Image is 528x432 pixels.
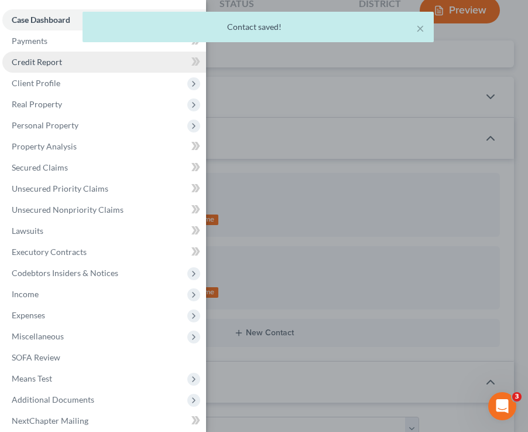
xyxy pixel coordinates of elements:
[12,120,78,130] span: Personal Property
[12,57,62,67] span: Credit Report
[2,410,206,431] a: NextChapter Mailing
[2,199,206,220] a: Unsecured Nonpriority Claims
[2,52,206,73] a: Credit Report
[2,241,206,263] a: Executory Contracts
[92,21,424,33] div: Contact saved!
[12,289,39,299] span: Income
[2,347,206,368] a: SOFA Review
[12,162,68,172] span: Secured Claims
[2,157,206,178] a: Secured Claims
[416,21,424,35] button: ×
[12,373,52,383] span: Means Test
[12,226,43,236] span: Lawsuits
[2,178,206,199] a: Unsecured Priority Claims
[512,392,522,402] span: 3
[12,394,94,404] span: Additional Documents
[12,310,45,320] span: Expenses
[12,141,77,151] span: Property Analysis
[12,352,60,362] span: SOFA Review
[2,220,206,241] a: Lawsuits
[2,9,206,30] a: Case Dashboard
[12,331,64,341] span: Miscellaneous
[12,183,108,193] span: Unsecured Priority Claims
[12,416,88,426] span: NextChapter Mailing
[488,392,516,420] iframe: Intercom live chat
[12,78,60,88] span: Client Profile
[12,247,87,257] span: Executory Contracts
[12,268,118,278] span: Codebtors Insiders & Notices
[2,136,206,157] a: Property Analysis
[12,99,62,109] span: Real Property
[12,205,124,215] span: Unsecured Nonpriority Claims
